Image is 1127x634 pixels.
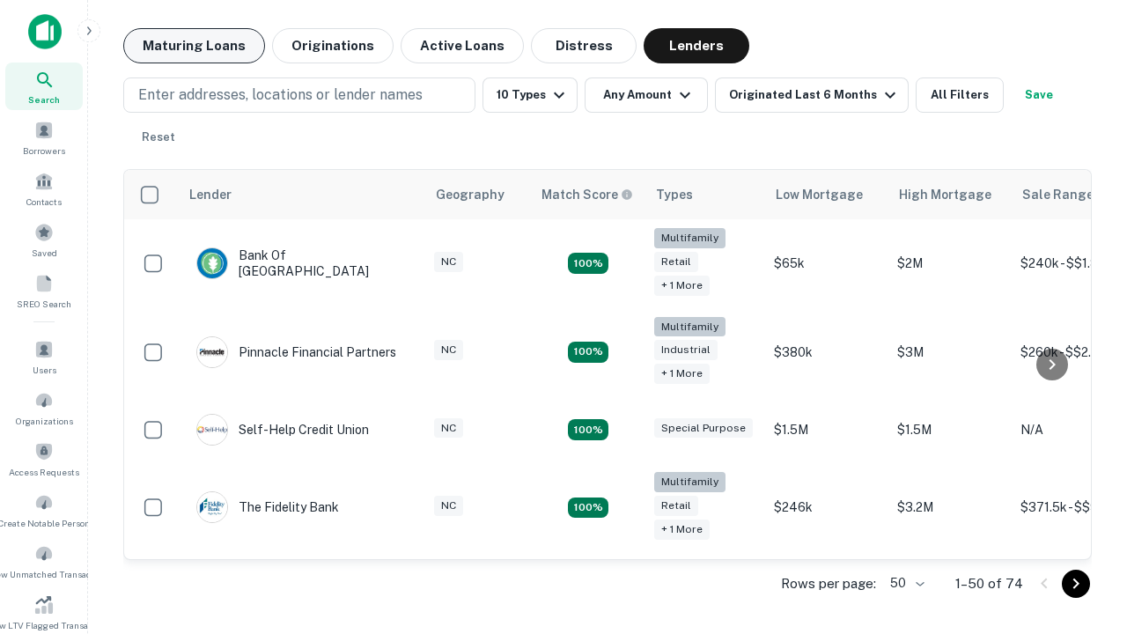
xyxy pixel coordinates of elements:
[654,252,698,272] div: Retail
[568,498,608,519] div: Matching Properties: 10, hasApolloMatch: undefined
[23,144,65,158] span: Borrowers
[888,396,1012,463] td: $1.5M
[5,267,83,314] a: SREO Search
[28,14,62,49] img: capitalize-icon.png
[568,342,608,363] div: Matching Properties: 14, hasApolloMatch: undefined
[197,415,227,445] img: picture
[654,496,698,516] div: Retail
[196,414,369,446] div: Self-help Credit Union
[123,77,475,113] button: Enter addresses, locations or lender names
[123,28,265,63] button: Maturing Loans
[916,77,1004,113] button: All Filters
[5,384,83,431] a: Organizations
[888,463,1012,552] td: $3.2M
[568,253,608,274] div: Matching Properties: 17, hasApolloMatch: undefined
[197,492,227,522] img: picture
[645,170,765,219] th: Types
[179,170,425,219] th: Lender
[781,573,876,594] p: Rows per page:
[425,170,531,219] th: Geography
[654,520,710,540] div: + 1 more
[765,219,888,308] td: $65k
[888,170,1012,219] th: High Mortgage
[729,85,901,106] div: Originated Last 6 Months
[888,219,1012,308] td: $2M
[654,472,726,492] div: Multifamily
[5,537,83,585] a: Review Unmatched Transactions
[531,28,637,63] button: Distress
[32,246,57,260] span: Saved
[541,185,633,204] div: Capitalize uses an advanced AI algorithm to match your search with the best lender. The match sco...
[434,418,463,439] div: NC
[1039,437,1127,521] iframe: Chat Widget
[644,28,749,63] button: Lenders
[585,77,708,113] button: Any Amount
[401,28,524,63] button: Active Loans
[5,114,83,161] a: Borrowers
[5,216,83,263] a: Saved
[197,337,227,367] img: picture
[197,248,227,278] img: picture
[28,92,60,107] span: Search
[888,308,1012,397] td: $3M
[883,571,927,596] div: 50
[5,333,83,380] a: Users
[482,77,578,113] button: 10 Types
[715,77,909,113] button: Originated Last 6 Months
[9,465,79,479] span: Access Requests
[765,170,888,219] th: Low Mortgage
[130,120,187,155] button: Reset
[654,317,726,337] div: Multifamily
[5,63,83,110] a: Search
[436,184,505,205] div: Geography
[16,414,73,428] span: Organizations
[5,435,83,483] a: Access Requests
[654,418,753,439] div: Special Purpose
[765,396,888,463] td: $1.5M
[568,419,608,440] div: Matching Properties: 11, hasApolloMatch: undefined
[765,463,888,552] td: $246k
[654,364,710,384] div: + 1 more
[654,276,710,296] div: + 1 more
[196,491,339,523] div: The Fidelity Bank
[955,573,1023,594] p: 1–50 of 74
[656,184,693,205] div: Types
[196,247,408,279] div: Bank Of [GEOGRAPHIC_DATA]
[541,185,630,204] h6: Match Score
[272,28,394,63] button: Originations
[1062,570,1090,598] button: Go to next page
[434,496,463,516] div: NC
[531,170,645,219] th: Capitalize uses an advanced AI algorithm to match your search with the best lender. The match sco...
[5,486,83,534] a: Create Notable Person
[776,184,863,205] div: Low Mortgage
[1022,184,1094,205] div: Sale Range
[434,340,463,360] div: NC
[17,297,71,311] span: SREO Search
[434,252,463,272] div: NC
[26,195,62,209] span: Contacts
[1011,77,1067,113] button: Save your search to get updates of matches that match your search criteria.
[654,340,718,360] div: Industrial
[5,165,83,212] a: Contacts
[654,228,726,248] div: Multifamily
[138,85,423,106] p: Enter addresses, locations or lender names
[899,184,991,205] div: High Mortgage
[765,308,888,397] td: $380k
[33,363,56,377] span: Users
[189,184,232,205] div: Lender
[196,336,396,368] div: Pinnacle Financial Partners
